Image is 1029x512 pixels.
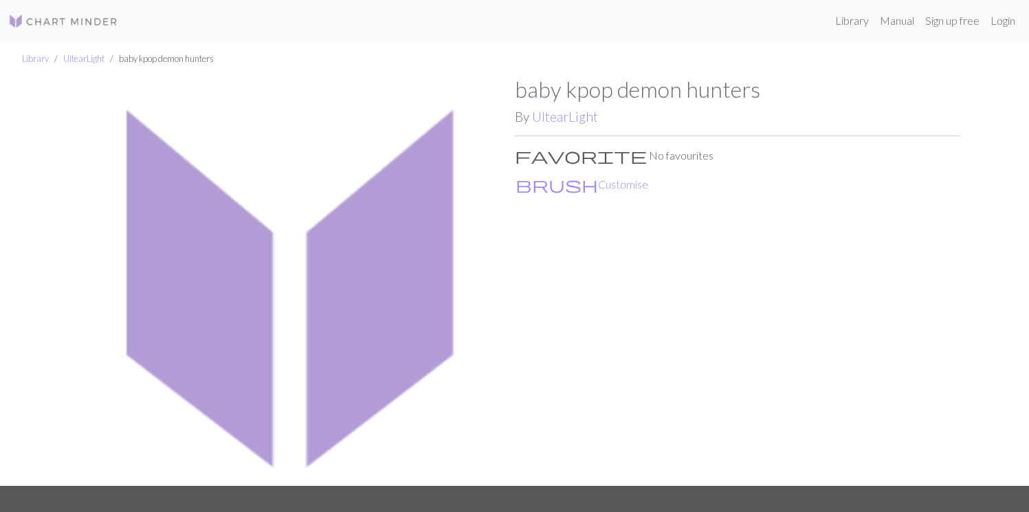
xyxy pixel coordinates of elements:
[874,7,920,34] a: Manual
[532,109,598,125] a: UltearLight
[8,13,118,30] img: Logo
[515,147,960,164] p: No favourites
[515,109,960,125] h2: By
[985,7,1021,34] a: Login
[515,175,649,193] button: CustomiseCustomise
[69,76,515,486] img: baby kpop demon hunters
[515,146,647,165] span: favorite
[920,7,985,34] a: Sign up free
[22,53,49,64] a: Library
[63,53,104,64] a: UltearLight
[830,7,874,34] a: Library
[104,52,214,65] li: baby kpop demon hunters
[516,175,598,194] span: brush
[516,176,598,193] i: Customise
[515,76,960,103] h1: baby kpop demon hunters
[515,147,647,164] i: Favourite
